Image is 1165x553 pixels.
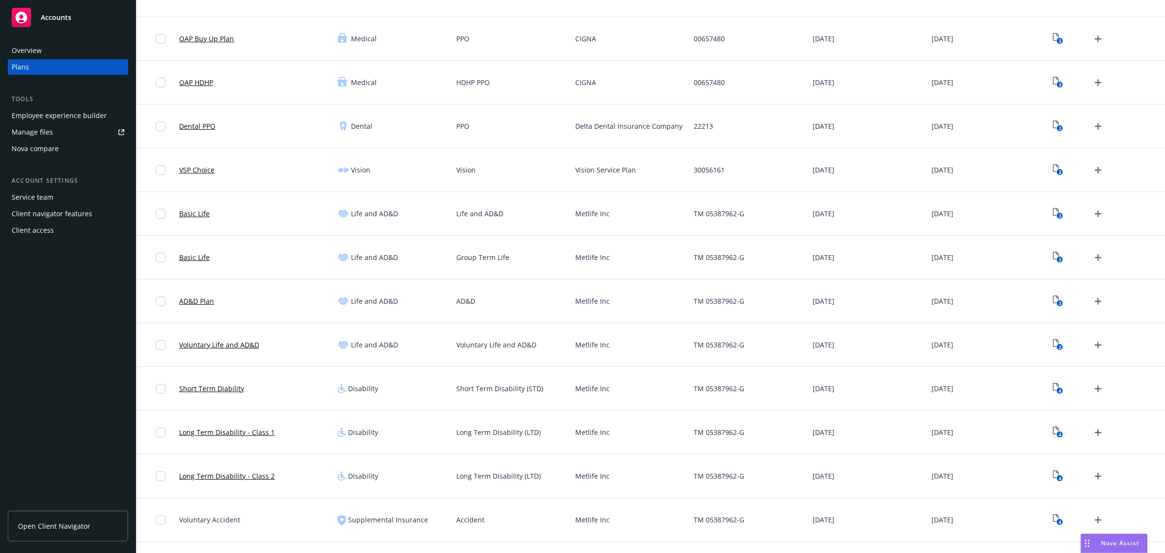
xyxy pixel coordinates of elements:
[1050,119,1065,134] a: View Plan Documents
[8,190,128,205] a: Service team
[1058,519,1061,525] text: 4
[813,515,834,525] span: [DATE]
[575,77,596,87] span: CIGNA
[1050,337,1065,353] a: View Plan Documents
[575,471,610,481] span: Metlife Inc
[1058,213,1061,219] text: 3
[694,515,744,525] span: TM 05387962-G
[813,296,834,306] span: [DATE]
[1050,162,1065,178] a: View Plan Documents
[1050,468,1065,484] a: View Plan Documents
[8,206,128,222] a: Client navigator features
[351,34,377,44] span: Medical
[456,77,490,87] span: HDHP PPO
[8,223,128,238] a: Client access
[932,471,953,481] span: [DATE]
[1058,38,1061,44] text: 3
[1050,31,1065,47] a: View Plan Documents
[932,34,953,44] span: [DATE]
[12,124,53,140] div: Manage files
[156,165,166,175] input: Toggle Row Selected
[575,34,596,44] span: CIGNA
[156,121,166,131] input: Toggle Row Selected
[575,340,610,350] span: Metlife Inc
[575,252,610,262] span: Metlife Inc
[1050,512,1065,528] a: View Plan Documents
[456,471,541,481] span: Long Term Disability (LTD)
[1081,534,1093,553] div: Drag to move
[8,141,128,156] a: Nova compare
[694,252,744,262] span: TM 05387962-G
[456,383,543,394] span: Short Term Disability (STD)
[1058,432,1061,438] text: 4
[351,121,372,131] span: Dental
[456,165,476,175] span: Vision
[932,121,953,131] span: [DATE]
[8,4,128,31] a: Accounts
[1050,250,1065,265] a: View Plan Documents
[694,208,744,219] span: TM 05387962-G
[348,515,428,525] span: Supplemental Insurance
[12,108,107,123] div: Employee experience builder
[156,34,166,44] input: Toggle Row Selected
[813,165,834,175] span: [DATE]
[813,34,834,44] span: [DATE]
[932,340,953,350] span: [DATE]
[12,190,53,205] div: Service team
[694,296,744,306] span: TM 05387962-G
[351,252,398,262] span: Life and AD&D
[1090,119,1106,134] a: Upload Plan Documents
[813,383,834,394] span: [DATE]
[456,296,475,306] span: AD&D
[156,253,166,262] input: Toggle Row Selected
[932,427,953,437] span: [DATE]
[694,77,725,87] span: 00657480
[12,206,92,222] div: Client navigator features
[932,165,953,175] span: [DATE]
[694,471,744,481] span: TM 05387962-G
[456,252,509,262] span: Group Term Life
[351,296,398,306] span: Life and AD&D
[575,208,610,219] span: Metlife Inc
[156,471,166,481] input: Toggle Row Selected
[156,340,166,350] input: Toggle Row Selected
[575,296,610,306] span: Metlife Inc
[1090,468,1106,484] a: Upload Plan Documents
[932,77,953,87] span: [DATE]
[813,427,834,437] span: [DATE]
[456,121,469,131] span: PPO
[179,77,213,87] a: OAP HDHP
[456,340,536,350] span: Voluntary Life and AD&D
[1090,31,1106,47] a: Upload Plan Documents
[575,427,610,437] span: Metlife Inc
[179,165,215,175] a: VSP Choice
[813,77,834,87] span: [DATE]
[1058,169,1061,175] text: 2
[813,252,834,262] span: [DATE]
[179,296,214,306] a: AD&D Plan
[8,43,128,58] a: Overview
[351,77,377,87] span: Medical
[1058,82,1061,88] text: 3
[1090,337,1106,353] a: Upload Plan Documents
[694,34,725,44] span: 00657480
[1090,512,1106,528] a: Upload Plan Documents
[156,209,166,219] input: Toggle Row Selected
[1050,294,1065,309] a: View Plan Documents
[1050,425,1065,440] a: View Plan Documents
[348,427,378,437] span: Disability
[41,14,71,21] span: Accounts
[179,208,210,219] a: Basic Life
[1090,381,1106,397] a: Upload Plan Documents
[8,94,128,104] div: Tools
[932,383,953,394] span: [DATE]
[1081,534,1148,553] button: Nova Assist
[1058,475,1061,482] text: 4
[1058,257,1061,263] text: 3
[813,208,834,219] span: [DATE]
[179,427,275,437] a: Long Term Disability - Class 1
[813,121,834,131] span: [DATE]
[1058,388,1061,394] text: 4
[932,208,953,219] span: [DATE]
[932,252,953,262] span: [DATE]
